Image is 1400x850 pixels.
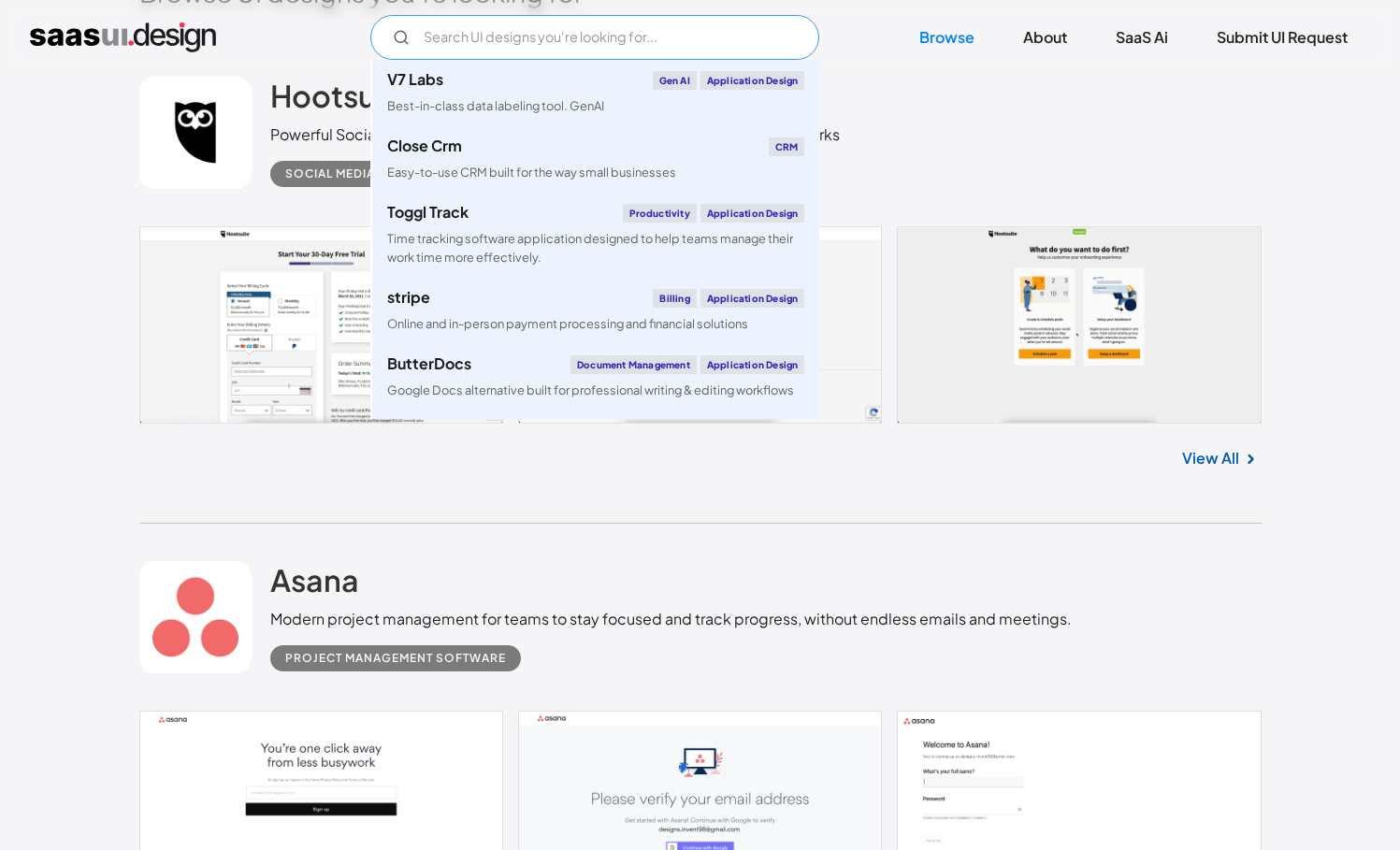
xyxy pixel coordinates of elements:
[387,138,462,153] div: Close Crm
[700,355,805,374] div: Application Design
[1194,17,1370,58] a: Submit UI Request
[387,205,469,220] div: Toggl Track
[30,22,216,52] a: home
[270,123,840,146] div: Powerful Social Tools For Business. Save Time Managing Multiple Social Networks
[653,289,696,308] div: Billing
[387,97,604,115] div: Best-in-class data labeling tool. GenAI
[1182,447,1239,469] a: View All
[387,164,676,181] div: Easy-to-use CRM built for the way small businesses
[897,17,997,58] a: Browse
[270,608,1072,630] div: Modern project management for teams to stay focused and track progress, without endless emails an...
[372,411,819,495] a: klaviyoEmail MarketingApplication DesignCreate personalised customer experiences across email, SM...
[270,561,359,598] h2: Asana
[653,71,697,90] div: Gen AI
[270,561,359,608] a: Asana
[570,355,697,374] div: Document Management
[387,356,471,371] div: ButterDocs
[387,290,430,305] div: stripe
[1001,17,1090,58] a: About
[1093,17,1191,58] a: SaaS Ai
[372,193,819,277] a: Toggl TrackProductivityApplication DesignTime tracking software application designed to help team...
[370,15,819,60] input: Search UI designs you're looking for...
[623,204,696,223] div: Productivity
[372,278,819,344] a: stripeBillingApplication DesignOnline and in-person payment processing and financial solutions
[372,60,819,126] a: V7 LabsGen AIApplication DesignBest-in-class data labeling tool. GenAI
[387,315,748,333] div: Online and in-person payment processing and financial solutions
[285,647,506,670] div: Project Management Software
[700,204,805,223] div: Application Design
[700,71,805,90] div: Application Design
[387,382,794,399] div: Google Docs alternative built for professional writing & editing workflows
[270,77,414,123] a: Hootsuite
[270,77,414,114] h2: Hootsuite
[700,289,805,308] div: Application Design
[387,230,804,266] div: Time tracking software application designed to help teams manage their work time more effectively.
[285,163,466,185] div: Social Media Management
[370,15,819,60] form: Email Form
[769,137,805,156] div: CRM
[372,344,819,411] a: ButterDocsDocument ManagementApplication DesignGoogle Docs alternative built for professional wri...
[387,72,443,87] div: V7 Labs
[372,126,819,193] a: Close CrmCRMEasy-to-use CRM built for the way small businesses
